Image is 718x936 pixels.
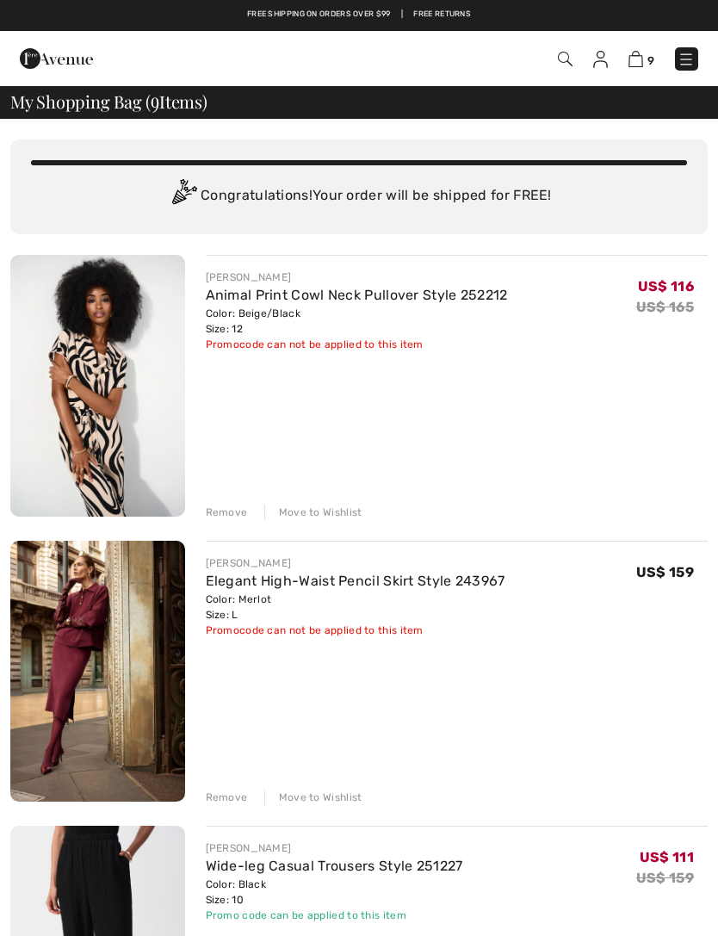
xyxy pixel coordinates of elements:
[20,41,93,76] img: 1ère Avenue
[628,51,643,67] img: Shopping Bag
[206,592,505,623] div: Color: Merlot Size: L
[206,908,463,923] div: Promo code can be applied to this item
[166,179,201,214] img: Congratulation2.svg
[636,564,694,580] span: US$ 159
[206,623,505,638] div: Promocode can not be applied to this item
[264,505,362,520] div: Move to Wishlist
[206,790,248,805] div: Remove
[401,9,403,21] span: |
[593,51,608,68] img: My Info
[638,278,694,294] span: US$ 116
[636,299,694,315] s: US$ 165
[31,179,687,214] div: Congratulations! Your order will be shipped for FREE!
[558,52,573,66] img: Search
[640,849,694,865] span: US$ 111
[413,9,471,21] a: Free Returns
[206,270,508,285] div: [PERSON_NAME]
[678,51,695,68] img: Menu
[20,49,93,65] a: 1ère Avenue
[206,573,505,589] a: Elegant High-Waist Pencil Skirt Style 243967
[10,93,207,110] span: My Shopping Bag ( Items)
[247,9,391,21] a: Free shipping on orders over $99
[206,858,463,874] a: Wide-leg Casual Trousers Style 251227
[206,505,248,520] div: Remove
[206,555,505,571] div: [PERSON_NAME]
[151,89,159,111] span: 9
[206,840,463,856] div: [PERSON_NAME]
[206,877,463,908] div: Color: Black Size: 10
[10,541,185,802] img: Elegant High-Waist Pencil Skirt Style 243967
[647,54,654,67] span: 9
[206,337,508,352] div: Promocode can not be applied to this item
[264,790,362,805] div: Move to Wishlist
[206,287,508,303] a: Animal Print Cowl Neck Pullover Style 252212
[206,306,508,337] div: Color: Beige/Black Size: 12
[10,255,185,517] img: Animal Print Cowl Neck Pullover Style 252212
[628,48,654,69] a: 9
[636,870,694,886] s: US$ 159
